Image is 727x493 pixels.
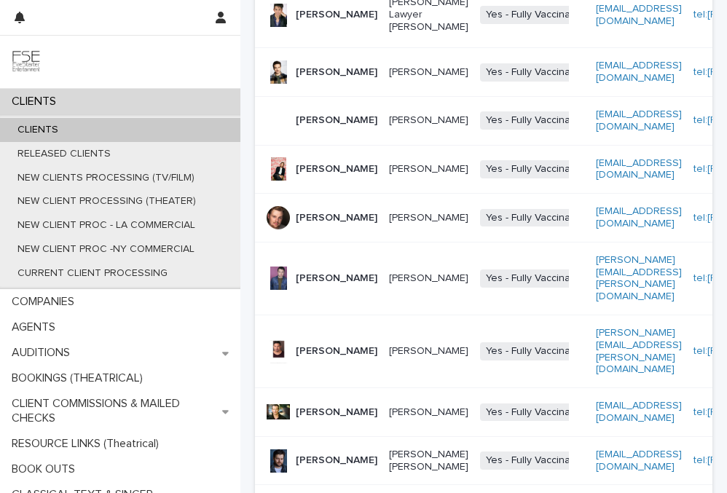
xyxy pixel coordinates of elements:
p: [PERSON_NAME] [389,66,468,79]
p: NEW CLIENTS PROCESSING (TV/FILM) [6,172,206,184]
p: RELEASED CLIENTS [6,148,122,160]
p: [PERSON_NAME] [389,163,468,175]
p: [PERSON_NAME] [296,114,377,127]
span: Yes - Fully Vaccinated [480,209,592,227]
p: AUDITIONS [6,346,82,360]
img: 9JgRvJ3ETPGCJDhvPVA5 [12,47,41,76]
p: [PERSON_NAME] [296,66,377,79]
p: AGENTS [6,320,67,334]
span: Yes - Fully Vaccinated [480,269,592,288]
p: [PERSON_NAME] [296,345,377,358]
a: [EMAIL_ADDRESS][DOMAIN_NAME] [596,4,682,26]
p: COMPANIES [6,295,86,309]
p: [PERSON_NAME] [296,272,377,285]
span: Yes - Fully Vaccinated [480,451,592,470]
p: [PERSON_NAME] [296,9,377,21]
p: [PERSON_NAME] [389,406,468,419]
a: [PERSON_NAME][EMAIL_ADDRESS][PERSON_NAME][DOMAIN_NAME] [596,255,682,301]
span: Yes - Fully Vaccinated [480,342,592,360]
span: Yes - Fully Vaccinated [480,160,592,178]
a: [EMAIL_ADDRESS][DOMAIN_NAME] [596,158,682,181]
a: [EMAIL_ADDRESS][DOMAIN_NAME] [596,449,682,472]
p: [PERSON_NAME] [296,454,377,467]
span: Yes - Fully Vaccinated [480,6,592,24]
a: [EMAIL_ADDRESS][DOMAIN_NAME] [596,401,682,423]
p: [PERSON_NAME] [PERSON_NAME] [389,449,468,473]
span: Yes - Fully Vaccinated [480,111,592,130]
p: [PERSON_NAME] [389,272,468,285]
a: [EMAIL_ADDRESS][DOMAIN_NAME] [596,60,682,83]
span: Yes - Fully Vaccinated [480,63,592,82]
p: NEW CLIENT PROCESSING (THEATER) [6,195,208,208]
a: [EMAIL_ADDRESS][DOMAIN_NAME] [596,206,682,229]
p: NEW CLIENT PROC -NY COMMERCIAL [6,243,206,256]
a: [EMAIL_ADDRESS][DOMAIN_NAME] [596,109,682,132]
p: CLIENTS [6,124,70,136]
p: CURRENT CLIENT PROCESSING [6,267,179,280]
p: [PERSON_NAME] [389,212,468,224]
p: BOOKINGS (THEATRICAL) [6,371,154,385]
span: Yes - Fully Vaccinated [480,403,592,422]
p: [PERSON_NAME] [296,406,377,419]
p: NEW CLIENT PROC - LA COMMERCIAL [6,219,207,232]
p: BOOK OUTS [6,462,87,476]
p: CLIENTS [6,95,68,109]
p: [PERSON_NAME] [296,163,377,175]
p: [PERSON_NAME] [389,345,468,358]
p: CLIENT COMMISSIONS & MAILED CHECKS [6,397,222,425]
a: [PERSON_NAME][EMAIL_ADDRESS][PERSON_NAME][DOMAIN_NAME] [596,328,682,374]
p: [PERSON_NAME] [389,114,468,127]
p: RESOURCE LINKS (Theatrical) [6,437,170,451]
p: [PERSON_NAME] [296,212,377,224]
